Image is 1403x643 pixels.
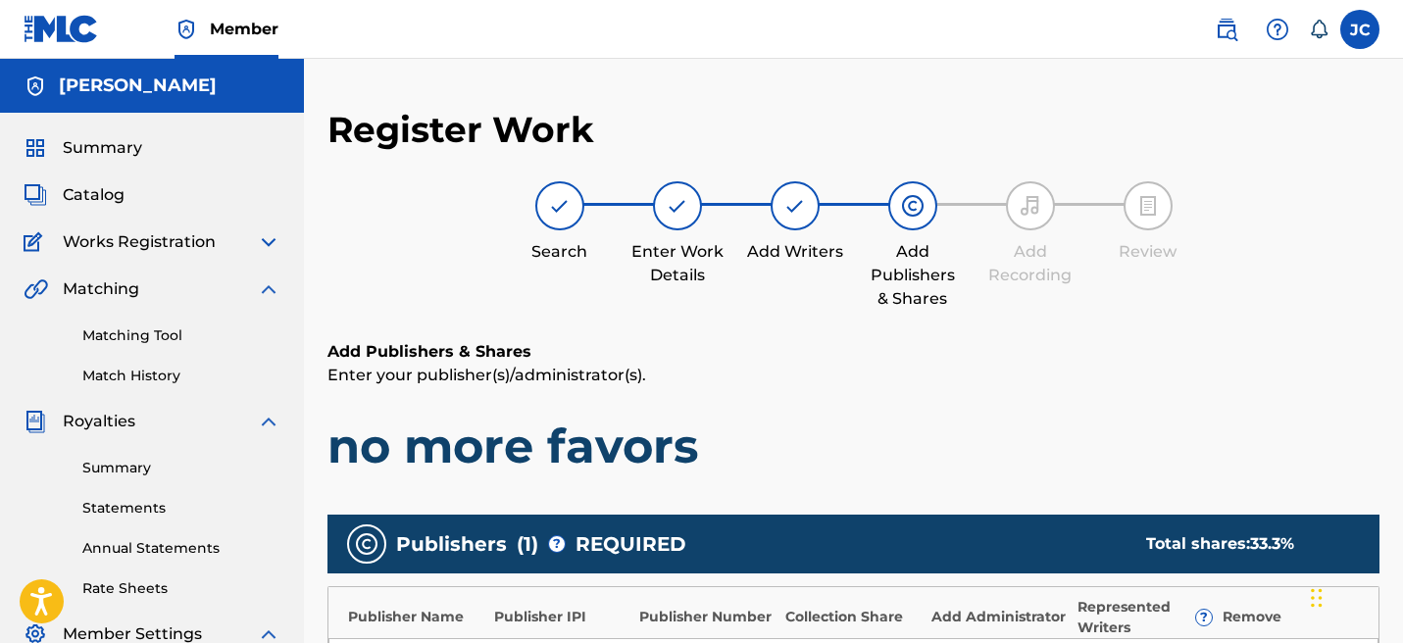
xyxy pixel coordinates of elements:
[355,532,378,556] img: publishers
[931,607,1068,627] div: Add Administrator
[82,325,280,346] a: Matching Tool
[63,136,142,160] span: Summary
[257,410,280,433] img: expand
[628,240,727,287] div: Enter Work Details
[1309,20,1328,39] div: Notifications
[901,194,925,218] img: step indicator icon for Add Publishers & Shares
[864,240,962,311] div: Add Publishers & Shares
[1146,532,1340,556] div: Total shares:
[1223,607,1359,627] div: Remove
[511,240,609,264] div: Search
[1099,240,1197,264] div: Review
[63,230,216,254] span: Works Registration
[1207,10,1246,49] a: Public Search
[257,230,280,254] img: expand
[1258,10,1297,49] div: Help
[517,529,538,559] span: ( 1 )
[639,607,776,627] div: Publisher Number
[24,230,49,254] img: Works Registration
[549,536,565,552] span: ?
[327,417,1379,475] h1: no more favors
[981,240,1079,287] div: Add Recording
[785,607,922,627] div: Collection Share
[82,498,280,519] a: Statements
[175,18,198,41] img: Top Rightsholder
[494,607,630,627] div: Publisher IPI
[327,340,1379,364] h6: Add Publishers & Shares
[210,18,278,40] span: Member
[746,240,844,264] div: Add Writers
[24,15,99,43] img: MLC Logo
[348,607,484,627] div: Publisher Name
[548,194,572,218] img: step indicator icon for Search
[1311,569,1323,627] div: Drag
[82,458,280,478] a: Summary
[1250,534,1294,553] span: 33.3 %
[1196,610,1212,625] span: ?
[666,194,689,218] img: step indicator icon for Enter Work Details
[82,366,280,386] a: Match History
[82,578,280,599] a: Rate Sheets
[1077,597,1214,638] div: Represented Writers
[24,277,48,301] img: Matching
[1266,18,1289,41] img: help
[24,136,142,160] a: SummarySummary
[1019,194,1042,218] img: step indicator icon for Add Recording
[63,183,125,207] span: Catalog
[1305,549,1403,643] iframe: Chat Widget
[24,183,47,207] img: Catalog
[1348,387,1403,545] iframe: Resource Center
[327,364,1379,387] p: Enter your publisher(s)/administrator(s).
[24,183,125,207] a: CatalogCatalog
[63,277,139,301] span: Matching
[1215,18,1238,41] img: search
[24,410,47,433] img: Royalties
[576,529,686,559] span: REQUIRED
[59,74,217,97] h5: Jesse Cabrera
[396,529,507,559] span: Publishers
[1340,10,1379,49] div: User Menu
[1136,194,1160,218] img: step indicator icon for Review
[257,277,280,301] img: expand
[783,194,807,218] img: step indicator icon for Add Writers
[24,136,47,160] img: Summary
[327,108,594,152] h2: Register Work
[24,74,47,98] img: Accounts
[63,410,135,433] span: Royalties
[82,538,280,559] a: Annual Statements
